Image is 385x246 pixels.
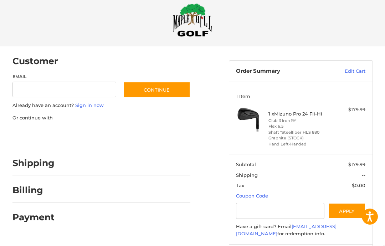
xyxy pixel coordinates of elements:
[236,193,268,199] a: Coupon Code
[12,185,54,196] h2: Billing
[268,118,332,124] li: Club 3 Iron 19°
[236,162,256,167] span: Subtotal
[236,223,365,237] div: Have a gift card? Email for redemption info.
[333,106,365,113] div: $179.99
[236,68,324,75] h3: Order Summary
[173,3,212,37] img: Maple Hill Golf
[268,111,332,117] h4: 1 x Mizuno Pro 24 Fli-Hi
[71,128,124,141] iframe: PayPal-paylater
[268,123,332,129] li: Flex 6.5
[75,102,104,108] a: Sign in now
[12,158,55,169] h2: Shipping
[352,183,365,188] span: $0.00
[236,93,365,99] h3: 1 Item
[324,68,365,75] a: Edit Cart
[12,56,58,67] h2: Customer
[12,212,55,223] h2: Payment
[12,114,190,122] p: Or continue with
[10,128,63,141] iframe: PayPal-paypal
[236,203,324,219] input: Gift Certificate or Coupon Code
[328,203,366,219] button: Apply
[268,141,332,147] li: Hand Left-Handed
[268,129,332,141] li: Shaft *Steelfiber HLS 880 Graphite (STOCK)
[362,172,365,178] span: --
[12,102,190,109] p: Already have an account?
[348,162,365,167] span: $179.99
[236,172,258,178] span: Shipping
[236,183,244,188] span: Tax
[123,82,190,98] button: Continue
[12,73,116,80] label: Email
[236,224,337,236] a: [EMAIL_ADDRESS][DOMAIN_NAME]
